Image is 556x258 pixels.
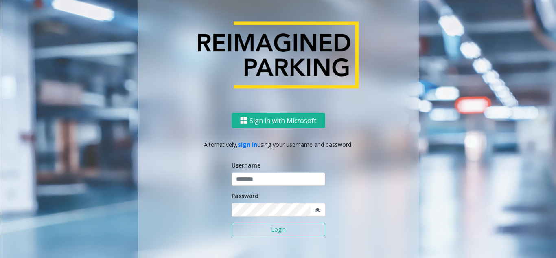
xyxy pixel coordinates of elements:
label: Password [232,192,258,200]
button: Sign in with Microsoft [232,113,325,128]
p: Alternatively, using your username and password. [146,140,411,149]
label: Username [232,161,260,170]
button: Login [232,223,325,236]
a: sign in [238,141,257,148]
